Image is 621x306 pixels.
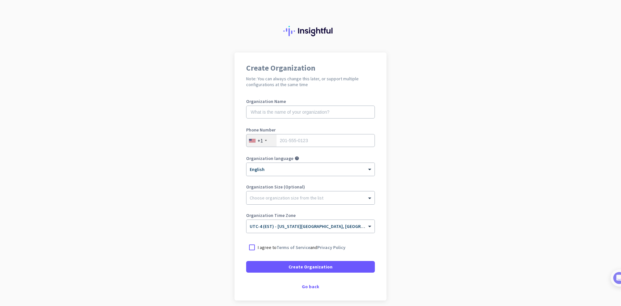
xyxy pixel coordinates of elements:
[246,99,375,104] label: Organization Name
[317,244,345,250] a: Privacy Policy
[258,244,345,251] p: I agree to and
[246,185,375,189] label: Organization Size (Optional)
[289,264,332,270] span: Create Organization
[246,156,293,161] label: Organization language
[277,244,310,250] a: Terms of Service
[295,156,299,161] i: help
[257,137,263,144] div: +1
[246,64,375,72] h1: Create Organization
[246,284,375,289] div: Go back
[246,76,375,87] h2: Note: You can always change this later, or support multiple configurations at the same time
[283,26,338,36] img: Insightful
[246,134,375,147] input: 201-555-0123
[246,213,375,218] label: Organization Time Zone
[246,106,375,119] input: What is the name of your organization?
[246,128,375,132] label: Phone Number
[246,261,375,273] button: Create Organization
